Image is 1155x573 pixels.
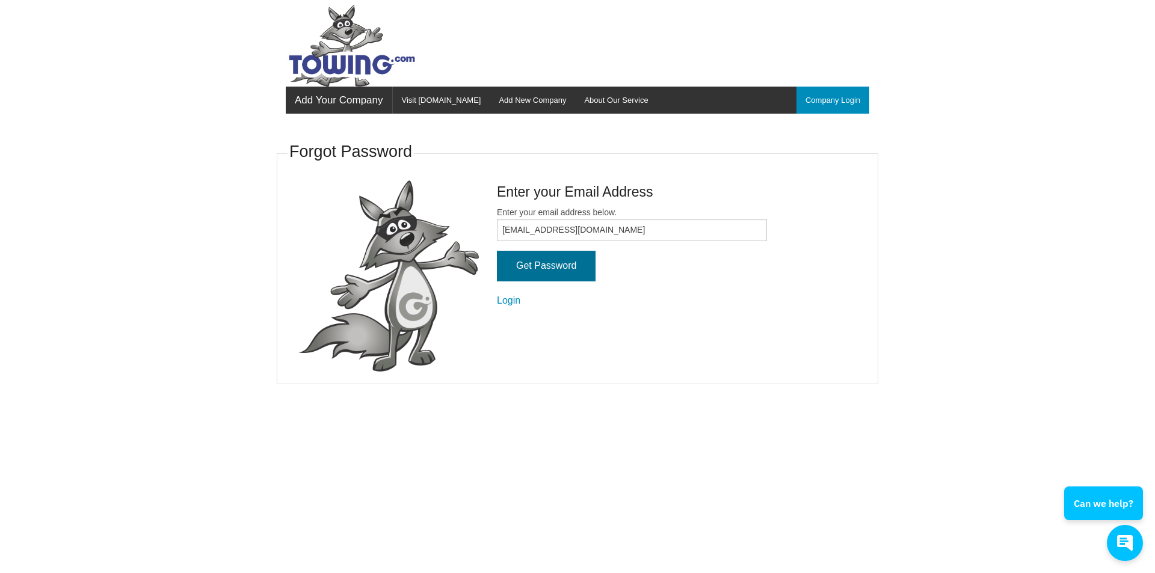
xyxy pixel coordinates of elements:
h3: Forgot Password [289,141,412,164]
a: Company Login [796,87,869,114]
img: Towing.com Logo [286,5,418,87]
a: About Our Service [575,87,657,114]
h4: Enter your Email Address [497,182,767,201]
a: Visit [DOMAIN_NAME] [393,87,490,114]
label: Enter your email address below. [497,206,767,241]
iframe: Conversations [1056,453,1155,573]
img: fox-Presenting.png [298,180,479,372]
input: Enter your email address below. [497,219,767,241]
a: Login [497,295,520,305]
input: Get Password [497,251,596,281]
a: Add Your Company [286,87,392,114]
a: Add New Company [490,87,575,114]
